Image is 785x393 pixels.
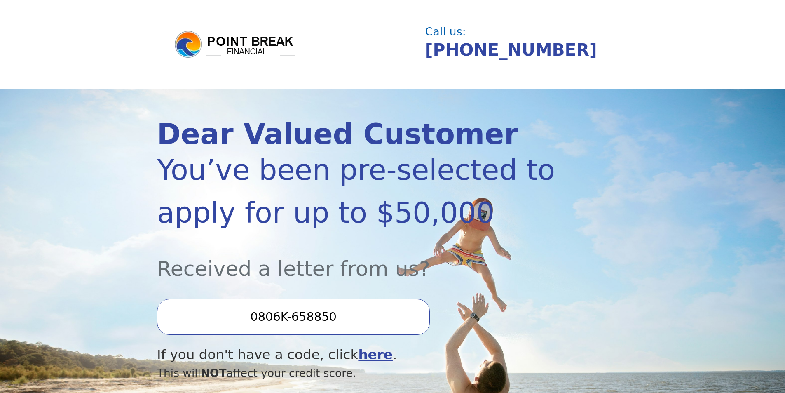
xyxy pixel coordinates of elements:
div: Dear Valued Customer [157,120,558,148]
div: You’ve been pre-selected to apply for up to $50,000 [157,148,558,234]
input: Enter your Offer Code: [157,299,430,334]
a: [PHONE_NUMBER] [425,40,597,60]
div: This will affect your credit score. [157,365,558,381]
div: Call us: [425,26,621,37]
img: logo.png [173,30,297,59]
a: here [358,347,393,362]
span: NOT [201,367,227,379]
div: If you don't have a code, click . [157,345,558,365]
div: Received a letter from us? [157,234,558,284]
